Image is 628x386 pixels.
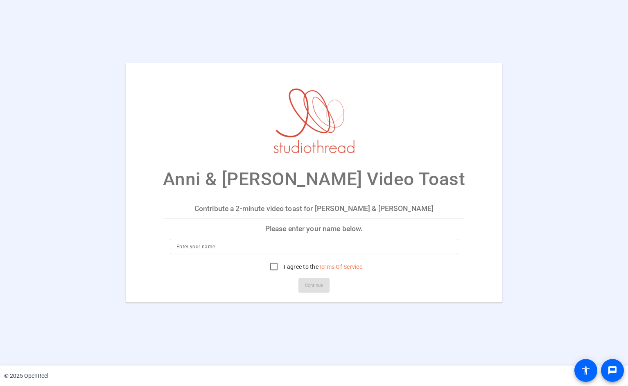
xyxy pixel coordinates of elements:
[273,71,355,153] img: company-logo
[163,219,465,238] p: Please enter your name below.
[581,366,591,375] mat-icon: accessibility
[176,241,452,251] input: Enter your name
[4,372,48,380] div: © 2025 OpenReel
[608,366,617,375] mat-icon: message
[163,199,465,218] p: Contribute a 2-minute video toast for [PERSON_NAME] & [PERSON_NAME]
[163,166,465,193] p: Anni & [PERSON_NAME] Video Toast
[282,262,362,270] label: I agree to the
[319,263,362,270] a: Terms Of Service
